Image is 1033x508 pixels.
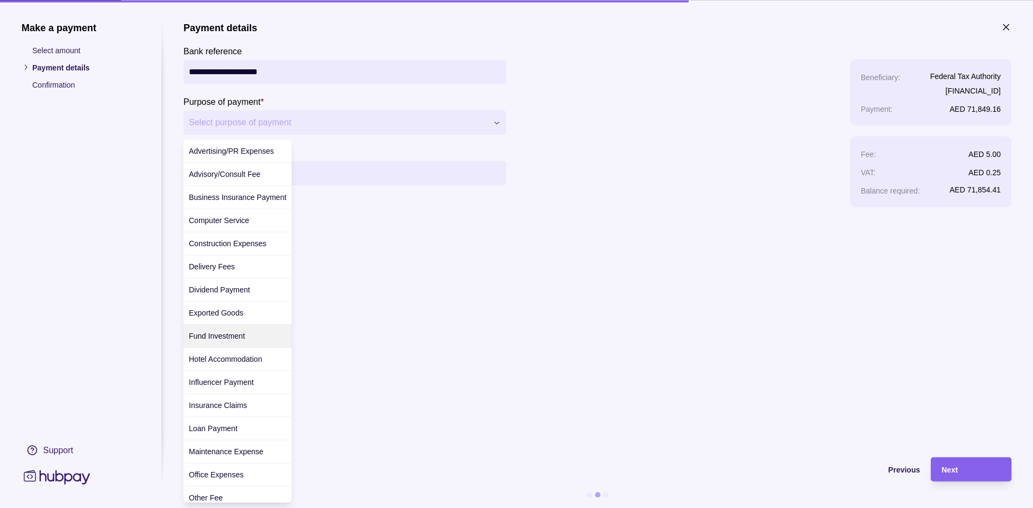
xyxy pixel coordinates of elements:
[189,424,237,433] span: Loan Payment
[189,378,254,387] span: Influencer Payment
[189,401,247,410] span: Insurance Claims
[189,470,244,479] span: Office Expenses
[189,193,286,202] span: Business Insurance Payment
[189,285,250,294] span: Dividend Payment
[189,147,274,155] span: Advertising/PR Expenses
[189,447,264,456] span: Maintenance Expense
[189,493,223,502] span: Other Fee
[189,332,245,340] span: Fund Investment
[189,262,235,271] span: Delivery Fees
[189,309,243,317] span: Exported Goods
[189,216,249,225] span: Computer Service
[189,170,260,178] span: Advisory/Consult Fee
[189,239,266,248] span: Construction Expenses
[189,355,262,363] span: Hotel Accommodation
